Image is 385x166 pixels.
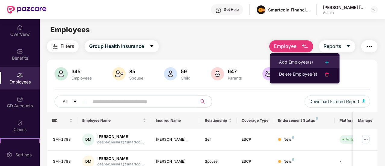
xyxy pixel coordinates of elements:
div: Self [205,137,232,143]
button: Group Health Insurancecaret-down [85,40,159,52]
span: caret-down [73,99,77,104]
img: svg+xml;base64,PHN2ZyBpZD0iSGVscC0zMngzMiIgeG1sbnM9Imh0dHA6Ly93d3cudzMub3JnLzIwMDAvc3ZnIiB3aWR0aD... [215,7,221,13]
div: DM [82,133,94,146]
th: Insured Name [151,112,200,129]
div: New [283,159,294,164]
img: svg+xml;base64,PHN2ZyBpZD0iRHJvcGRvd24tMzJ4MzIiIHhtbG5zPSJodHRwOi8vd3d3LnczLm9yZy8yMDAwL3N2ZyIgd2... [372,7,377,12]
button: Reportscaret-down [319,40,355,52]
img: svg+xml;base64,PHN2ZyBpZD0iQmVuZWZpdHMiIHhtbG5zPSJodHRwOi8vd3d3LnczLm9yZy8yMDAwL3N2ZyIgd2lkdGg9Ij... [17,49,23,55]
div: New [283,137,294,143]
span: Filters [61,42,74,50]
div: 647 [227,68,243,74]
div: 59 [180,68,192,74]
div: [PERSON_NAME] [PERSON_NAME] [323,5,365,10]
img: svg+xml;base64,PHN2ZyB4bWxucz0iaHR0cDovL3d3dy53My5vcmcvMjAwMC9zdmciIHdpZHRoPSIyNCIgaGVpZ2h0PSIyNC... [323,59,330,66]
img: svg+xml;base64,PHN2ZyBpZD0iQ0RfQWNjb3VudHMiIGRhdGEtbmFtZT0iQ0QgQWNjb3VudHMiIHhtbG5zPSJodHRwOi8vd3... [17,96,23,102]
div: Admin [323,10,365,15]
span: Download Filtered Report [309,98,359,105]
div: SM-1783 [53,137,73,143]
div: Add Employee(s) [279,59,313,66]
span: Reports [324,42,341,50]
div: SM-1783 [53,159,73,164]
img: svg+xml;base64,PHN2ZyB4bWxucz0iaHR0cDovL3d3dy53My5vcmcvMjAwMC9zdmciIHhtbG5zOnhsaW5rPSJodHRwOi8vd3... [301,43,308,50]
img: svg+xml;base64,PHN2ZyBpZD0iU2V0dGluZy0yMHgyMCIgeG1sbnM9Imh0dHA6Ly93d3cudzMub3JnLzIwMDAvc3ZnIiB3aW... [6,152,12,158]
img: svg+xml;base64,PHN2ZyB4bWxucz0iaHR0cDovL3d3dy53My5vcmcvMjAwMC9zdmciIHdpZHRoPSI4IiBoZWlnaHQ9IjgiIH... [292,136,294,139]
div: Endorsement Status [278,118,330,123]
div: ESCP [242,137,269,143]
span: Employee [274,42,296,50]
div: Auto Verified [346,136,370,143]
img: svg+xml;base64,PHN2ZyB4bWxucz0iaHR0cDovL3d3dy53My5vcmcvMjAwMC9zdmciIHhtbG5zOnhsaW5rPSJodHRwOi8vd3... [164,67,177,80]
div: Employees [70,76,93,80]
span: Employees [50,25,90,34]
div: 85 [128,68,145,74]
div: Spouse [205,159,232,164]
div: Spouse [128,76,145,80]
img: svg+xml;base64,PHN2ZyB4bWxucz0iaHR0cDovL3d3dy53My5vcmcvMjAwMC9zdmciIHdpZHRoPSI4IiBoZWlnaHQ9IjgiIH... [292,158,294,161]
div: ESCP [242,159,269,164]
img: svg+xml;base64,PHN2ZyB4bWxucz0iaHR0cDovL3d3dy53My5vcmcvMjAwMC9zdmciIHdpZHRoPSIyNCIgaGVpZ2h0PSIyNC... [52,43,59,50]
span: Relationship [205,118,227,123]
img: svg+xml;base64,PHN2ZyB4bWxucz0iaHR0cDovL3d3dy53My5vcmcvMjAwMC9zdmciIHhtbG5zOnhsaW5rPSJodHRwOi8vd3... [362,99,365,103]
div: 345 [70,68,93,74]
img: svg+xml;base64,PHN2ZyB4bWxucz0iaHR0cDovL3d3dy53My5vcmcvMjAwMC9zdmciIHhtbG5zOnhsaW5rPSJodHRwOi8vd3... [211,67,224,80]
div: [PERSON_NAME]... [156,137,195,143]
th: Employee Name [77,112,151,129]
span: caret-down [149,44,154,49]
img: image%20(1).png [257,5,265,14]
span: Group Health Insurance [89,42,144,50]
img: svg+xml;base64,PHN2ZyB4bWxucz0iaHR0cDovL3d3dy53My5vcmcvMjAwMC9zdmciIHhtbG5zOnhsaW5rPSJodHRwOi8vd3... [112,67,126,80]
div: deepak.mishra@smartcoi... [97,139,144,145]
div: Parents [227,76,243,80]
img: svg+xml;base64,PHN2ZyB4bWxucz0iaHR0cDovL3d3dy53My5vcmcvMjAwMC9zdmciIHdpZHRoPSIyNCIgaGVpZ2h0PSIyNC... [366,43,373,50]
th: Manage [353,112,377,129]
span: caret-down [346,44,351,49]
div: [PERSON_NAME] [97,134,144,139]
span: Employee Name [82,118,142,123]
img: svg+xml;base64,PHN2ZyB4bWxucz0iaHR0cDovL3d3dy53My5vcmcvMjAwMC9zdmciIHdpZHRoPSI4IiBoZWlnaHQ9IjgiIH... [316,117,318,120]
img: svg+xml;base64,PHN2ZyB4bWxucz0iaHR0cDovL3d3dy53My5vcmcvMjAwMC9zdmciIHhtbG5zOnhsaW5rPSJodHRwOi8vd3... [55,67,68,80]
div: Platform Status [340,118,373,123]
button: Filters [47,40,79,52]
div: [PERSON_NAME] [156,159,195,164]
button: Allcaret-down [55,96,91,108]
th: EID [47,112,78,129]
img: New Pazcare Logo [7,6,46,14]
img: svg+xml;base64,PHN2ZyB4bWxucz0iaHR0cDovL3d3dy53My5vcmcvMjAwMC9zdmciIHdpZHRoPSIyNCIgaGVpZ2h0PSIyNC... [323,71,330,78]
th: Relationship [200,112,237,129]
span: All [63,98,67,105]
button: Download Filtered Report [305,96,370,108]
div: Delete Employee(s) [279,71,317,78]
span: EID [52,118,68,123]
img: manageButton [361,135,371,144]
img: svg+xml;base64,PHN2ZyBpZD0iRW1wbG95ZWVzIiB4bWxucz0iaHR0cDovL3d3dy53My5vcmcvMjAwMC9zdmciIHdpZHRoPS... [17,72,23,78]
span: search [197,99,209,104]
div: Get Help [224,7,239,12]
div: [PERSON_NAME] [97,156,144,161]
th: Coverage Type [237,112,274,129]
button: Employee [269,40,313,52]
div: Settings [14,152,33,158]
div: Child [180,76,192,80]
div: Smartcoin Financials Private Limited [268,7,310,13]
img: svg+xml;base64,PHN2ZyBpZD0iSG9tZSIgeG1sbnM9Imh0dHA6Ly93d3cudzMub3JnLzIwMDAvc3ZnIiB3aWR0aD0iMjAiIG... [17,25,23,31]
img: svg+xml;base64,PHN2ZyBpZD0iQ2xhaW0iIHhtbG5zPSJodHRwOi8vd3d3LnczLm9yZy8yMDAwL3N2ZyIgd2lkdGg9IjIwIi... [17,120,23,126]
img: svg+xml;base64,PHN2ZyB4bWxucz0iaHR0cDovL3d3dy53My5vcmcvMjAwMC9zdmciIHhtbG5zOnhsaW5rPSJodHRwOi8vd3... [262,67,276,80]
button: search [197,96,212,108]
